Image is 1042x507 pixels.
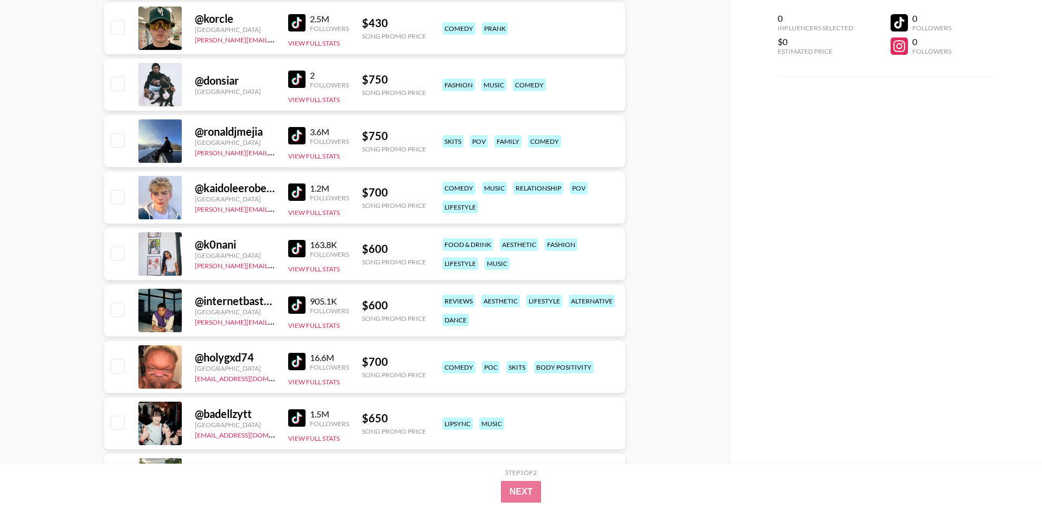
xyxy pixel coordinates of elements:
[362,411,426,425] div: $ 650
[778,47,853,55] div: Estimated Price
[442,182,475,194] div: comedy
[442,238,493,251] div: food & drink
[362,16,426,30] div: $ 430
[778,36,853,47] div: $0
[195,429,304,439] a: [EMAIL_ADDRESS][DOMAIN_NAME]
[310,296,349,307] div: 905.1K
[778,24,853,32] div: Influencers Selected
[570,182,588,194] div: pov
[501,481,542,503] button: Next
[288,96,340,104] button: View Full Stats
[195,125,275,138] div: @ ronaldjmejia
[195,364,275,372] div: [GEOGRAPHIC_DATA]
[362,145,426,153] div: Song Promo Price
[442,257,478,270] div: lifestyle
[362,73,426,86] div: $ 750
[442,22,475,35] div: comedy
[545,238,577,251] div: fashion
[778,13,853,24] div: 0
[310,307,349,315] div: Followers
[362,201,426,210] div: Song Promo Price
[288,296,306,314] img: TikTok
[482,361,500,373] div: poc
[362,258,426,266] div: Song Promo Price
[195,203,355,213] a: [PERSON_NAME][EMAIL_ADDRESS][DOMAIN_NAME]
[195,351,275,364] div: @ holygxd74
[485,257,510,270] div: music
[288,71,306,88] img: TikTok
[362,186,426,199] div: $ 700
[195,316,355,326] a: [PERSON_NAME][EMAIL_ADDRESS][DOMAIN_NAME]
[195,407,275,421] div: @ badellzytt
[482,182,507,194] div: music
[479,417,504,430] div: music
[362,355,426,369] div: $ 700
[310,70,349,81] div: 2
[195,74,275,87] div: @ donsiar
[310,24,349,33] div: Followers
[569,295,615,307] div: alternative
[288,240,306,257] img: TikTok
[506,361,528,373] div: skits
[362,427,426,435] div: Song Promo Price
[195,87,275,96] div: [GEOGRAPHIC_DATA]
[195,238,275,251] div: @ k0nani
[195,195,275,203] div: [GEOGRAPHIC_DATA]
[288,353,306,370] img: TikTok
[195,372,304,383] a: [EMAIL_ADDRESS][DOMAIN_NAME]
[912,24,951,32] div: Followers
[912,36,951,47] div: 0
[362,242,426,256] div: $ 600
[912,13,951,24] div: 0
[288,14,306,31] img: TikTok
[288,321,340,329] button: View Full Stats
[310,409,349,420] div: 1.5M
[442,201,478,213] div: lifestyle
[310,14,349,24] div: 2.5M
[310,239,349,250] div: 163.8K
[362,88,426,97] div: Song Promo Price
[513,182,563,194] div: relationship
[310,420,349,428] div: Followers
[362,32,426,40] div: Song Promo Price
[442,295,475,307] div: reviews
[470,135,488,148] div: pov
[362,299,426,312] div: $ 600
[310,81,349,89] div: Followers
[310,194,349,202] div: Followers
[500,238,538,251] div: aesthetic
[310,250,349,258] div: Followers
[288,183,306,201] img: TikTok
[310,352,349,363] div: 16.6M
[481,79,506,91] div: music
[288,39,340,47] button: View Full Stats
[288,127,306,144] img: TikTok
[195,34,355,44] a: [PERSON_NAME][EMAIL_ADDRESS][DOMAIN_NAME]
[310,126,349,137] div: 3.6M
[288,208,340,217] button: View Full Stats
[526,295,562,307] div: lifestyle
[195,294,275,308] div: @ internetbastard
[195,12,275,26] div: @ korcle
[195,308,275,316] div: [GEOGRAPHIC_DATA]
[442,79,475,91] div: fashion
[494,135,522,148] div: family
[481,295,520,307] div: aesthetic
[195,259,355,270] a: [PERSON_NAME][EMAIL_ADDRESS][DOMAIN_NAME]
[195,421,275,429] div: [GEOGRAPHIC_DATA]
[912,47,951,55] div: Followers
[195,181,275,195] div: @ kaidoleerobertslife
[362,371,426,379] div: Song Promo Price
[288,378,340,386] button: View Full Stats
[195,251,275,259] div: [GEOGRAPHIC_DATA]
[362,314,426,322] div: Song Promo Price
[534,361,594,373] div: body positivity
[442,135,463,148] div: skits
[195,147,355,157] a: [PERSON_NAME][EMAIL_ADDRESS][DOMAIN_NAME]
[288,409,306,427] img: TikTok
[505,468,537,477] div: Step 1 of 2
[988,453,1029,494] iframe: Drift Widget Chat Controller
[362,129,426,143] div: $ 750
[288,265,340,273] button: View Full Stats
[310,137,349,145] div: Followers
